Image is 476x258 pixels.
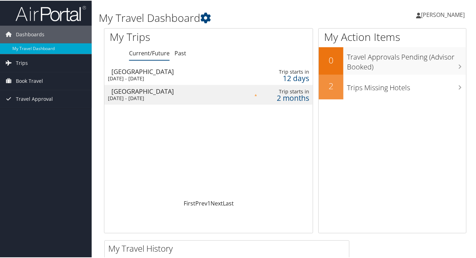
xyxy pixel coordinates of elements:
[319,47,466,74] a: 0Travel Approvals Pending (Advisor Booked)
[16,72,43,89] span: Book Travel
[347,79,466,92] h3: Trips Missing Hotels
[184,199,195,207] a: First
[207,199,210,207] a: 1
[210,199,223,207] a: Next
[110,29,221,44] h1: My Trips
[416,4,472,25] a: [PERSON_NAME]
[264,74,309,81] div: 12 days
[175,49,186,56] a: Past
[16,90,53,107] span: Travel Approval
[264,68,309,74] div: Trip starts in
[421,10,465,18] span: [PERSON_NAME]
[16,5,86,21] img: airportal-logo.png
[319,54,343,66] h2: 0
[195,199,207,207] a: Prev
[223,199,234,207] a: Last
[129,49,170,56] a: Current/Future
[264,94,309,100] div: 2 months
[108,94,239,101] div: [DATE] - [DATE]
[111,68,242,74] div: [GEOGRAPHIC_DATA]
[16,54,28,71] span: Trips
[108,75,239,81] div: [DATE] - [DATE]
[111,87,242,94] div: [GEOGRAPHIC_DATA]
[347,48,466,71] h3: Travel Approvals Pending (Advisor Booked)
[99,10,347,25] h1: My Travel Dashboard
[319,29,466,44] h1: My Action Items
[255,93,257,96] img: alert-flat-solid-caution.png
[108,242,349,254] h2: My Travel History
[16,25,44,43] span: Dashboards
[319,79,343,91] h2: 2
[319,74,466,99] a: 2Trips Missing Hotels
[264,88,309,94] div: Trip starts in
